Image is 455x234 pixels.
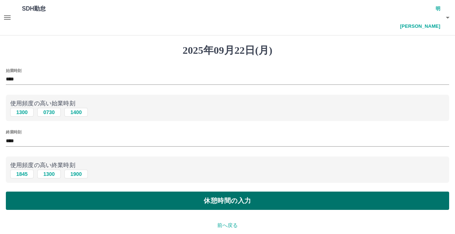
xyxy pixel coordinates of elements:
label: 終業時刻 [6,129,21,135]
button: 0730 [37,108,61,117]
button: 1300 [37,170,61,178]
p: 使用頻度の高い始業時刻 [10,99,445,108]
p: 使用頻度の高い終業時刻 [10,161,445,170]
button: 1400 [64,108,88,117]
button: 1900 [64,170,88,178]
h1: 2025年09月22日(月) [6,44,449,57]
button: 1300 [10,108,34,117]
label: 始業時刻 [6,68,21,73]
button: 1845 [10,170,34,178]
p: 前へ戻る [6,222,449,229]
button: 休憩時間の入力 [6,192,449,210]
